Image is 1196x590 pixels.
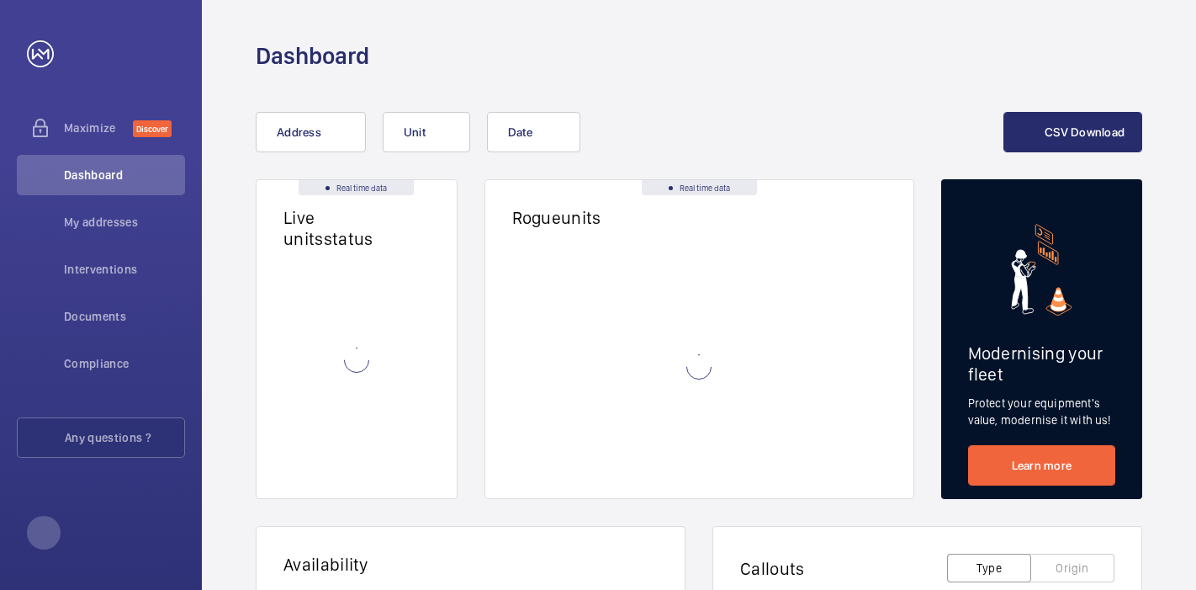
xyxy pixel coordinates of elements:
[64,167,185,183] span: Dashboard
[133,120,172,137] span: Discover
[1003,112,1142,152] button: CSV Download
[508,125,532,139] span: Date
[740,558,805,579] h2: Callouts
[1011,224,1072,316] img: marketing-card.svg
[283,207,400,249] h2: Live units
[324,228,400,249] span: status
[642,180,757,195] div: Real time data
[64,120,133,136] span: Maximize
[1030,554,1114,582] button: Origin
[277,125,321,139] span: Address
[512,207,628,228] h2: Rogue
[64,355,185,372] span: Compliance
[487,112,580,152] button: Date
[947,554,1031,582] button: Type
[256,112,366,152] button: Address
[968,445,1116,486] a: Learn more
[1045,125,1125,139] span: CSV Download
[283,554,368,575] h2: Availability
[383,112,470,152] button: Unit
[561,207,628,228] span: units
[256,40,369,72] h1: Dashboard
[65,429,184,446] span: Any questions ?
[64,214,185,231] span: My addresses
[968,395,1116,428] p: Protect your equipment's value, modernise it with us!
[64,308,185,325] span: Documents
[299,180,414,195] div: Real time data
[404,125,426,139] span: Unit
[64,261,185,278] span: Interventions
[968,343,1116,385] h2: Modernising your fleet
